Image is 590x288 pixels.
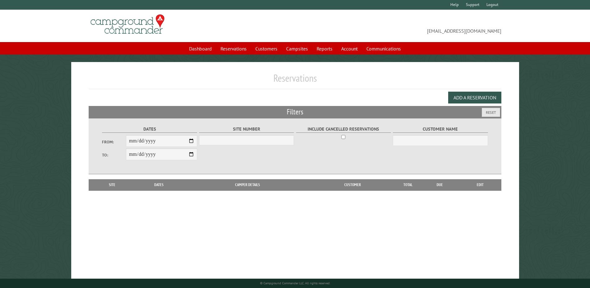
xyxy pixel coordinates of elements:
[92,179,132,190] th: Site
[186,179,309,190] th: Camper Details
[309,179,395,190] th: Customer
[337,43,361,55] a: Account
[295,17,501,35] span: [EMAIL_ADDRESS][DOMAIN_NAME]
[102,139,126,145] label: From:
[363,43,405,55] a: Communications
[102,126,197,133] label: Dates
[132,179,186,190] th: Dates
[393,126,488,133] label: Customer Name
[296,126,391,133] label: Include Cancelled Reservations
[89,106,501,118] h2: Filters
[448,92,501,103] button: Add a Reservation
[482,108,500,117] button: Reset
[282,43,312,55] a: Campsites
[185,43,216,55] a: Dashboard
[260,281,330,285] small: © Campground Commander LLC. All rights reserved.
[313,43,336,55] a: Reports
[420,179,459,190] th: Due
[459,179,501,190] th: Edit
[217,43,250,55] a: Reservations
[395,179,420,190] th: Total
[102,152,126,158] label: To:
[89,72,501,89] h1: Reservations
[252,43,281,55] a: Customers
[89,12,166,36] img: Campground Commander
[199,126,294,133] label: Site Number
